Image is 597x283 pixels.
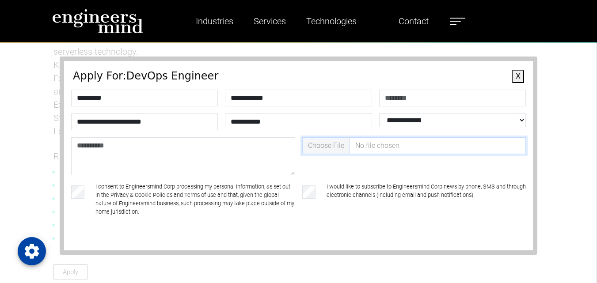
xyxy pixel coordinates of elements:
button: X [512,70,524,83]
label: I consent to Engineersmind Corp processing my personal information, as set out in the Privacy & C... [95,182,295,216]
a: Technologies [303,11,360,31]
h4: Apply For: DevOps Engineer [73,70,524,83]
a: Industries [192,11,237,31]
a: Contact [395,11,432,31]
img: logo [52,9,143,34]
a: Services [250,11,289,31]
label: I would like to subscribe to Engineersmind Corp news by phone, SMS and through electronic channel... [327,182,526,216]
iframe: reCAPTCHA [73,238,207,273]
